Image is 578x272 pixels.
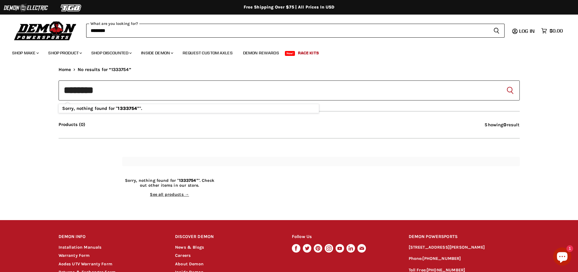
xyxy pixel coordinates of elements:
a: Inside Demon [137,47,177,59]
div: No Results [59,104,319,113]
input: When autocomplete results are available use up and down arrows to review and enter to select [59,80,520,100]
span: $0.00 [549,28,563,34]
a: Installation Manuals [59,245,102,250]
a: Shop Discounted [87,47,135,59]
form: Product [86,24,505,38]
a: See all products → [150,192,189,197]
div: Free Shipping Over $75 | All Prices In USD [46,5,532,10]
form: Product [59,80,520,100]
h2: DEMON INFO [59,230,164,244]
strong: 1333754* [179,178,198,183]
nav: Breadcrumbs [59,67,520,72]
button: Search [505,86,515,95]
a: Shop Product [44,47,86,59]
span: New! [285,51,295,56]
span: Log in [519,28,535,34]
a: Aodes UTV Warranty Form [59,261,112,267]
h2: DEMON POWERSPORTS [409,230,520,244]
h2: DISCOVER DEMON [175,230,280,244]
button: Products (0) [59,122,85,127]
p: [STREET_ADDRESS][PERSON_NAME] [409,244,520,251]
p: Sorry, nothing found for " ". Check out other items in our store. [122,178,217,188]
img: TGB Logo 2 [49,2,94,14]
inbox-online-store-chat: Shopify online store chat [551,247,573,267]
img: Demon Electric Logo 2 [3,2,49,14]
a: Log in [516,28,538,34]
a: Shop Make [8,47,42,59]
strong: 1333754* [118,106,139,111]
ul: Main menu [8,44,561,59]
a: About Demon [175,261,204,267]
a: $0.00 [538,26,566,35]
a: Warranty Form [59,253,90,258]
button: Search [488,24,505,38]
a: News & Blogs [175,245,204,250]
span: Showing result [485,122,519,127]
a: Race Kits [293,47,323,59]
span: No results for “1333754” [78,67,131,72]
img: Demon Powersports [12,20,79,41]
a: Home [59,67,71,72]
a: Careers [175,253,191,258]
h2: Follow Us [292,230,397,244]
strong: 0 [503,122,506,127]
a: Request Custom Axles [178,47,237,59]
a: Demon Rewards [238,47,284,59]
input: When autocomplete results are available use up and down arrows to review and enter to select [86,24,488,38]
span: Sorry, nothing found for " ". [62,106,142,111]
p: Phone: [409,255,520,262]
a: [PHONE_NUMBER] [422,256,461,261]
